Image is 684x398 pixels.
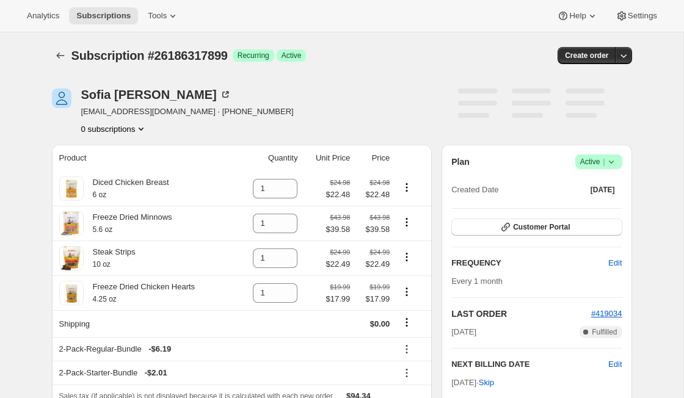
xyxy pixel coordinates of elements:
[513,222,570,232] span: Customer Portal
[451,378,494,387] span: [DATE] ·
[479,377,494,389] span: Skip
[52,89,71,108] span: Sofia Del Villar
[397,215,417,229] button: Product actions
[569,11,586,21] span: Help
[27,11,59,21] span: Analytics
[357,189,390,201] span: $22.48
[81,89,231,101] div: Sofia [PERSON_NAME]
[608,7,664,24] button: Settings
[357,223,390,236] span: $39.58
[52,310,236,337] th: Shipping
[71,49,228,62] span: Subscription #26186317899
[592,327,617,337] span: Fulfilled
[628,11,657,21] span: Settings
[397,250,417,264] button: Product actions
[93,225,113,234] small: 5.6 oz
[148,343,171,355] span: - $6.19
[140,7,186,24] button: Tools
[330,248,350,256] small: $24.99
[608,358,622,371] button: Edit
[357,258,390,270] span: $22.49
[59,176,84,201] img: product img
[236,145,302,172] th: Quantity
[59,246,84,270] img: product img
[69,7,138,24] button: Subscriptions
[145,367,167,379] span: - $2.01
[451,358,608,371] h2: NEXT BILLING DATE
[451,277,503,286] span: Every 1 month
[326,293,351,305] span: $17.99
[558,47,616,64] button: Create order
[369,248,390,256] small: $24.99
[608,257,622,269] span: Edit
[591,185,615,195] span: [DATE]
[330,283,350,291] small: $19.99
[397,181,417,194] button: Product actions
[93,295,117,303] small: 4.25 oz
[369,179,390,186] small: $24.98
[354,145,393,172] th: Price
[330,214,350,221] small: $43.98
[369,214,390,221] small: $43.98
[93,190,107,199] small: 6 oz
[326,189,351,201] span: $22.48
[369,283,390,291] small: $19.99
[451,257,608,269] h2: FREQUENCY
[397,316,417,329] button: Shipping actions
[580,156,617,168] span: Active
[451,308,591,320] h2: LAST ORDER
[591,309,622,318] a: #419034
[370,319,390,328] span: $0.00
[84,211,172,236] div: Freeze Dried Minnows
[565,51,608,60] span: Create order
[59,343,390,355] div: 2-Pack-Regular-Bundle
[326,258,351,270] span: $22.49
[59,211,84,236] img: product img
[84,281,195,305] div: Freeze Dried Chicken Hearts
[301,145,354,172] th: Unit Price
[59,367,390,379] div: 2-Pack-Starter-Bundle
[451,156,470,168] h2: Plan
[451,184,498,196] span: Created Date
[603,157,605,167] span: |
[59,281,84,305] img: product img
[357,293,390,305] span: $17.99
[52,145,236,172] th: Product
[282,51,302,60] span: Active
[52,47,69,64] button: Subscriptions
[550,7,605,24] button: Help
[20,7,67,24] button: Analytics
[238,51,269,60] span: Recurring
[601,253,629,273] button: Edit
[76,11,131,21] span: Subscriptions
[93,260,111,269] small: 10 oz
[471,373,501,393] button: Skip
[451,326,476,338] span: [DATE]
[148,11,167,21] span: Tools
[84,246,136,270] div: Steak Strips
[583,181,622,198] button: [DATE]
[397,285,417,298] button: Product actions
[326,223,351,236] span: $39.58
[591,308,622,320] button: #419034
[84,176,169,201] div: Diced Chicken Breast
[330,179,350,186] small: $24.98
[451,219,622,236] button: Customer Portal
[81,123,148,135] button: Product actions
[81,106,294,118] span: [EMAIL_ADDRESS][DOMAIN_NAME] · [PHONE_NUMBER]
